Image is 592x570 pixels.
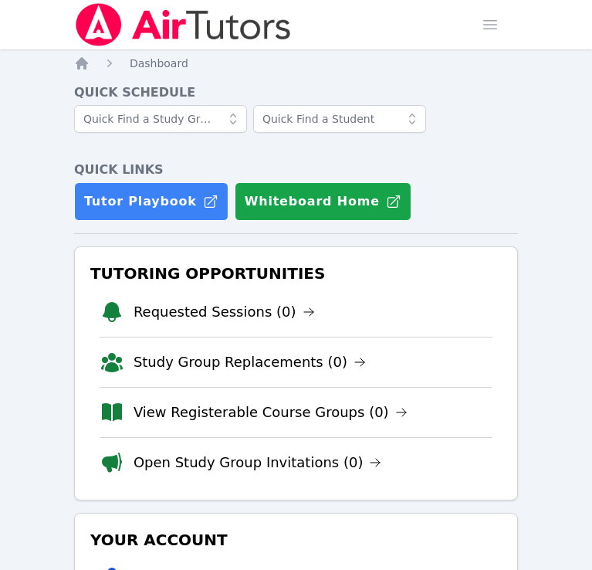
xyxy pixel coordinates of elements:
[74,182,228,221] a: Tutor Playbook
[130,57,188,70] span: Dashboard
[74,56,518,71] nav: Breadcrumb
[134,351,366,373] a: Study Group Replacements (0)
[253,105,426,133] input: Quick Find a Student
[134,452,382,473] a: Open Study Group Invitations (0)
[87,526,505,554] h3: Your Account
[87,260,505,287] h3: Tutoring Opportunities
[74,3,293,46] img: Air Tutors
[130,56,188,71] a: Dashboard
[74,83,518,102] h4: Quick Schedule
[134,301,315,323] a: Requested Sessions (0)
[134,402,408,423] a: View Registerable Course Groups (0)
[235,182,411,221] button: Whiteboard Home
[74,105,247,133] input: Quick Find a Study Group
[74,161,518,179] h4: Quick Links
